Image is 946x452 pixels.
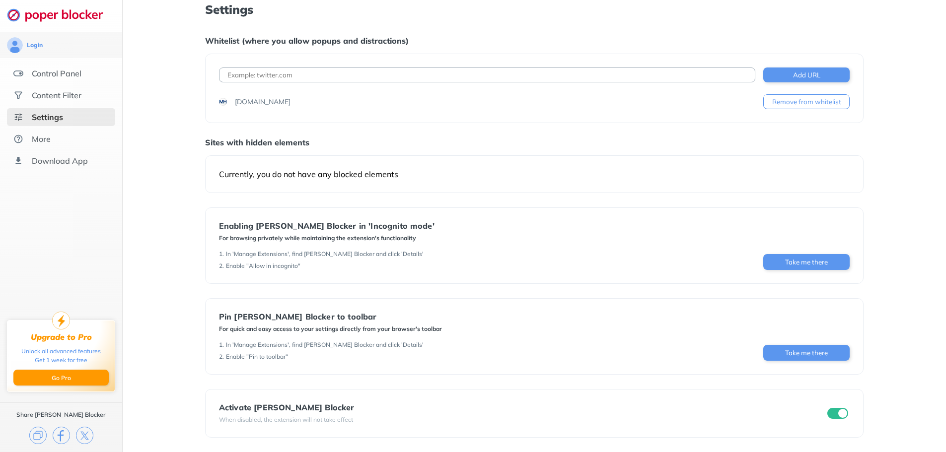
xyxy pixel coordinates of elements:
button: Go Pro [13,370,109,386]
img: facebook.svg [53,427,70,444]
div: Login [27,41,43,49]
div: In 'Manage Extensions', find [PERSON_NAME] Blocker and click 'Details' [226,250,424,258]
div: Activate [PERSON_NAME] Blocker [219,403,355,412]
img: avatar.svg [7,37,23,53]
h1: Settings [205,3,864,16]
div: Currently, you do not have any blocked elements [219,169,850,179]
div: Share [PERSON_NAME] Blocker [16,411,106,419]
div: More [32,134,51,144]
img: x.svg [76,427,93,444]
button: Take me there [763,345,850,361]
div: Enable "Pin to toolbar" [226,353,288,361]
img: social.svg [13,90,23,100]
div: 1 . [219,341,224,349]
img: features.svg [13,68,23,78]
div: [DOMAIN_NAME] [235,97,291,107]
div: Upgrade to Pro [31,332,92,342]
div: 2 . [219,262,224,270]
img: favicons [219,98,227,106]
div: Content Filter [32,90,81,100]
button: Remove from whitelist [763,94,850,109]
div: 1 . [219,250,224,258]
div: For browsing privately while maintaining the extension's functionality [219,234,435,242]
button: Take me there [763,254,850,270]
input: Example: twitter.com [219,67,755,82]
div: Control Panel [32,68,81,78]
button: Add URL [763,67,850,82]
img: upgrade-to-pro.svg [52,312,70,329]
div: Pin [PERSON_NAME] Blocker to toolbar [219,312,442,321]
div: In 'Manage Extensions', find [PERSON_NAME] Blocker and click 'Details' [226,341,424,349]
div: When disabled, the extension will not take effect [219,416,355,424]
img: logo-webpage.svg [7,8,114,22]
div: For quick and easy access to your settings directly from your browser's toolbar [219,325,442,333]
div: Sites with hidden elements [205,137,864,147]
div: 2 . [219,353,224,361]
div: Enabling [PERSON_NAME] Blocker in 'Incognito mode' [219,221,435,230]
div: Settings [32,112,63,122]
img: download-app.svg [13,156,23,166]
div: Get 1 week for free [35,356,87,365]
div: Unlock all advanced features [21,347,101,356]
div: Whitelist (where you allow popups and distractions) [205,36,864,46]
div: Enable "Allow in incognito" [226,262,300,270]
img: about.svg [13,134,23,144]
img: copy.svg [29,427,47,444]
img: settings-selected.svg [13,112,23,122]
div: Download App [32,156,88,166]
